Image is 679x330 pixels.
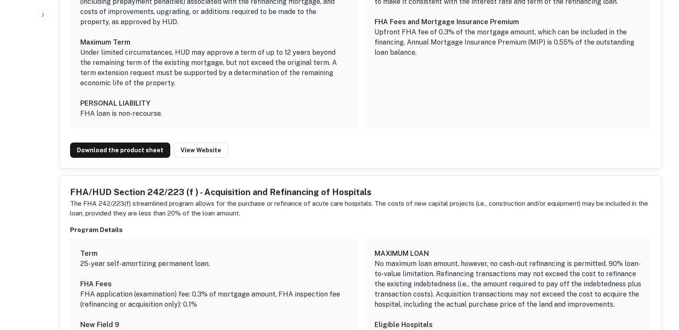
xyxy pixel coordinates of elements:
p: 25-year self-amortizing permanent loan. [80,259,347,269]
p: FHA application (examination) fee: 0.3% of mortgage amount, FHA inspection fee (refinancing or ac... [80,289,347,310]
a: View Website [174,143,228,158]
h6: PERSONAL LIABILITY [80,98,347,109]
p: The FHA 242/223(f) streamlined program allows for the purchase or refinance of acute care hospita... [70,199,651,218]
p: Under limited circumstances, HUD may approve a term of up to 12 years beyond the remaining term o... [80,48,347,88]
h6: Eligible Hospitals [375,320,642,330]
h6: FHA Fees [80,279,347,289]
p: Upfront FHA fee of 0.3% of the mortgage amount, which can be included in the financing. Annual Mo... [375,27,642,58]
iframe: Chat Widget [637,262,679,303]
h5: FHA/HUD Section 242/223 (f ) - Acquisition and Refinancing of Hospitals [70,186,651,199]
h6: Maximum Term [80,37,347,48]
h6: Program Details [70,225,651,235]
h6: Term [80,249,347,259]
h6: MAXIMUM LOAN [375,249,642,259]
p: No maximum loan amount, however, no cash-out refinancing is permitted. 90% loan-to-value limitati... [375,259,642,310]
h6: FHA Fees and Mortgage Insurance Premium [375,17,642,27]
h6: New Field 9 [80,320,347,330]
a: Download the product sheet [70,143,170,158]
p: FHA loan is non-recourse. [80,109,347,119]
